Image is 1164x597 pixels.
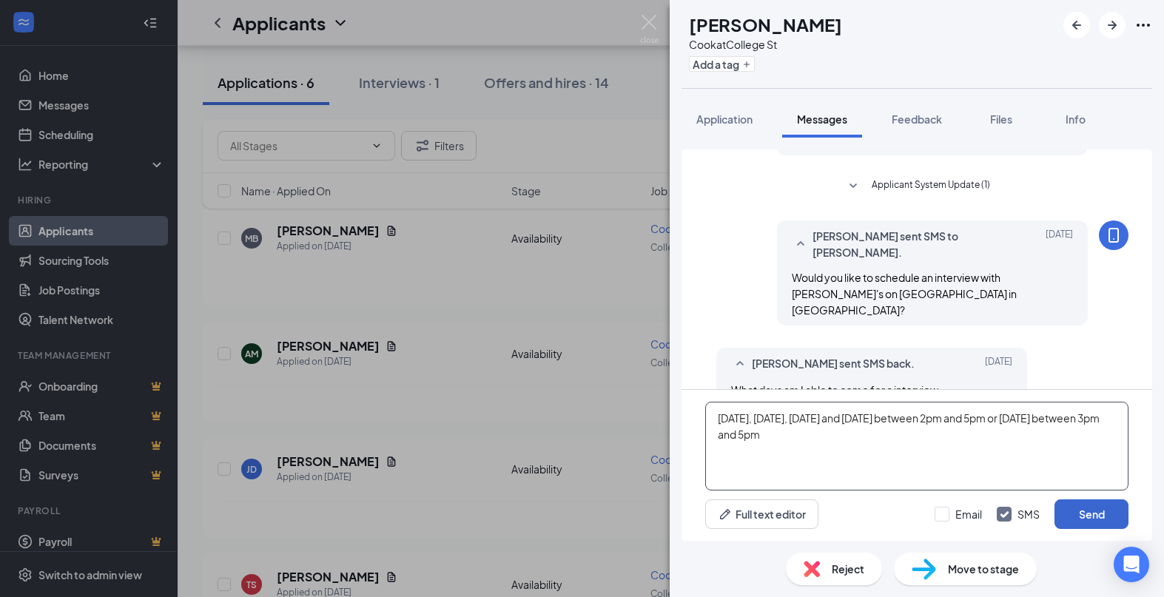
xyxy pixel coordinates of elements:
div: Cook at College St [689,37,842,52]
span: What days am I able to come for a interview [731,383,938,397]
svg: SmallChevronDown [844,178,862,195]
button: Send [1054,499,1128,529]
h1: [PERSON_NAME] [689,12,842,37]
span: Messages [797,112,847,126]
span: Info [1066,112,1086,126]
span: Move to stage [948,561,1019,577]
span: Applicant System Update (1) [872,178,990,195]
span: Feedback [892,112,942,126]
svg: MobileSms [1105,226,1123,244]
button: PlusAdd a tag [689,56,755,72]
textarea: [DATE], [DATE], [DATE] and [DATE] between 2pm and 5pm or [DATE] between 3pm and 5pm [705,402,1128,490]
span: [DATE] [1046,228,1073,260]
button: ArrowLeftNew [1063,12,1090,38]
span: [DATE] [985,355,1012,373]
svg: Ellipses [1134,16,1152,34]
svg: ArrowLeftNew [1068,16,1086,34]
span: [PERSON_NAME] sent SMS to [PERSON_NAME]. [813,228,1006,260]
span: Files [990,112,1012,126]
svg: ArrowRight [1103,16,1121,34]
button: ArrowRight [1099,12,1126,38]
svg: SmallChevronUp [731,355,749,373]
span: Would you like to schedule an interview with [PERSON_NAME]'s on [GEOGRAPHIC_DATA] in [GEOGRAPHIC_... [792,271,1017,317]
span: Application [696,112,753,126]
svg: SmallChevronUp [792,235,810,253]
button: SmallChevronDownApplicant System Update (1) [844,178,990,195]
span: [PERSON_NAME] sent SMS back. [752,355,915,373]
button: Full text editorPen [705,499,818,529]
span: Reject [832,561,864,577]
svg: Pen [718,507,733,522]
div: Open Intercom Messenger [1114,547,1149,582]
svg: Plus [742,60,751,69]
